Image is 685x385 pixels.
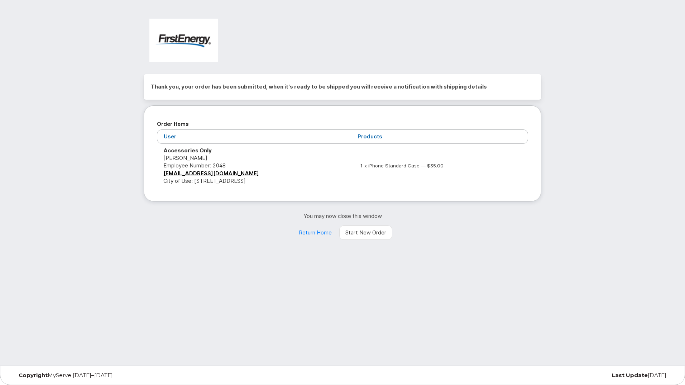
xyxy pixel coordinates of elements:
div: [DATE] [452,372,672,378]
div: MyServe [DATE]–[DATE] [13,372,233,378]
span: Employee Number: 2048 [163,162,226,169]
th: User [157,129,351,143]
h2: Order Items [157,119,528,129]
small: 1 x iPhone Standard Case — $35.00 [360,163,444,168]
strong: Last Update [612,372,648,379]
a: Start New Order [339,225,392,240]
img: FirstEnergy Corp [149,19,218,62]
h2: Thank you, your order has been submitted, when it's ready to be shipped you will receive a notifi... [151,81,534,92]
p: You may now close this window [144,212,541,220]
a: Return Home [293,225,338,240]
strong: Accessories Only [163,147,212,154]
td: [PERSON_NAME] City of Use: [STREET_ADDRESS] [157,144,351,188]
a: [EMAIL_ADDRESS][DOMAIN_NAME] [163,170,259,177]
th: Products [351,129,528,143]
strong: Copyright [19,372,48,379]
